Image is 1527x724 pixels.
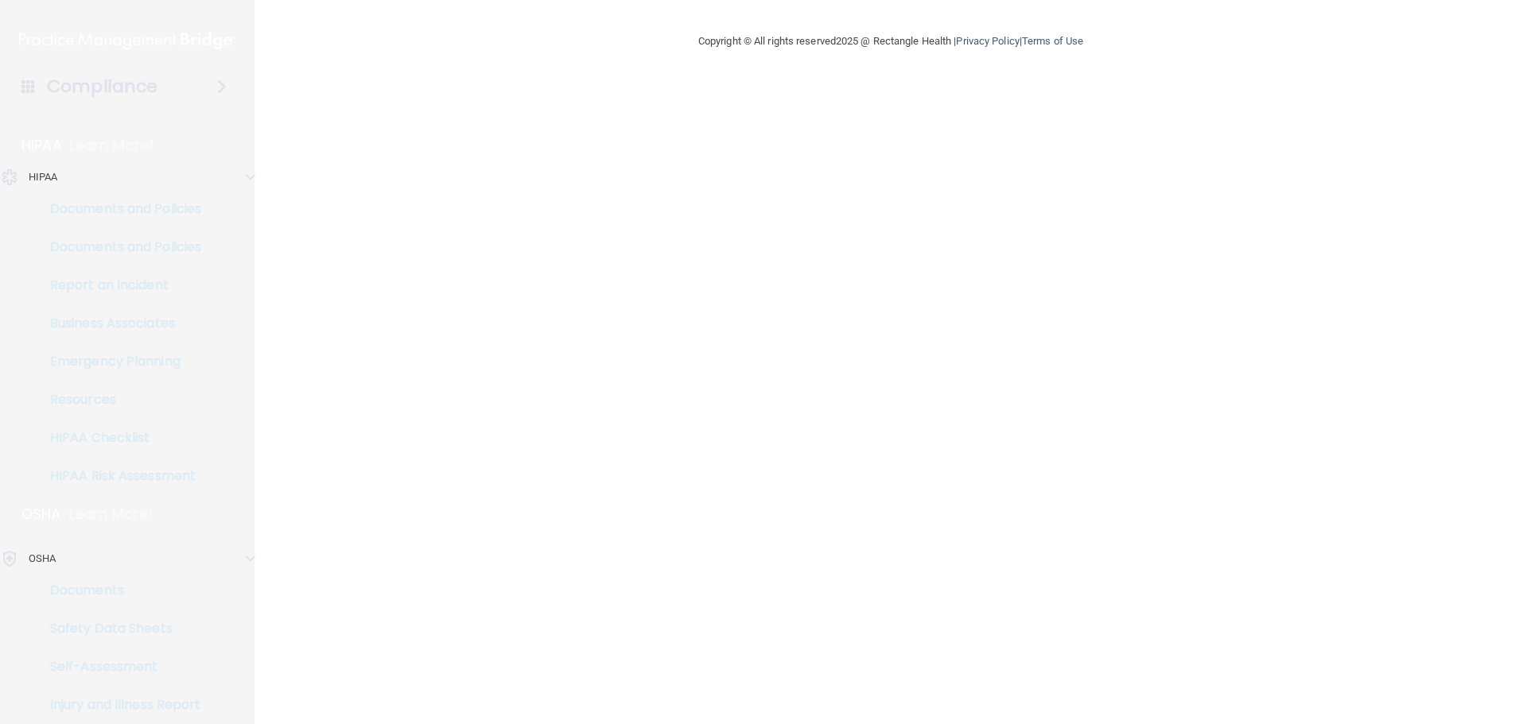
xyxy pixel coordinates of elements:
p: Self-Assessment [10,659,227,675]
p: OSHA [21,505,61,524]
p: Injury and Illness Report [10,697,227,713]
img: PMB logo [19,25,235,56]
div: Copyright © All rights reserved 2025 @ Rectangle Health | | [600,16,1181,67]
p: Business Associates [10,316,227,331]
p: Safety Data Sheets [10,621,227,637]
h4: Compliance [47,75,157,98]
p: Resources [10,392,227,408]
p: Learn More! [69,505,153,524]
p: Documents and Policies [10,201,227,217]
p: Documents [10,583,227,598]
a: Privacy Policy [956,35,1019,47]
a: Terms of Use [1022,35,1083,47]
p: Learn More! [70,136,154,155]
p: Report an Incident [10,277,227,293]
p: HIPAA [29,168,58,187]
p: OSHA [29,549,56,568]
p: Emergency Planning [10,354,227,370]
p: HIPAA Risk Assessment [10,468,227,484]
p: HIPAA [21,136,62,155]
p: HIPAA Checklist [10,430,227,446]
p: Documents and Policies [10,239,227,255]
